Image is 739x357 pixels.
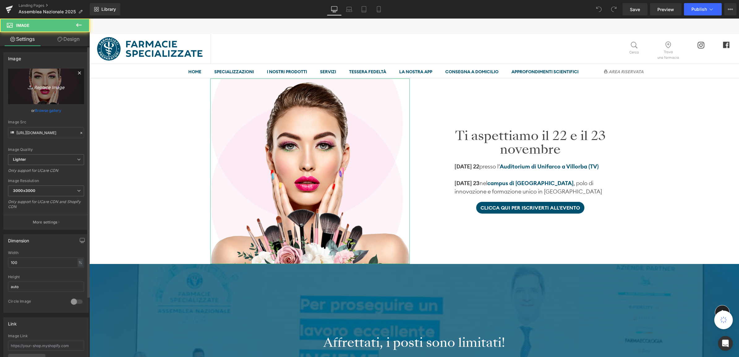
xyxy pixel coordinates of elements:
[505,47,554,59] a: AREA RISERVATA
[630,6,640,13] span: Save
[8,107,84,114] div: or
[21,83,71,90] i: Replace Image
[8,318,17,326] div: Link
[8,341,84,351] input: https://your-shop.myshopify.com
[8,257,84,268] input: auto
[8,53,21,61] div: Image
[593,3,605,15] button: Undo
[8,120,84,124] div: Image Src
[327,3,342,15] a: Desktop
[365,160,517,177] p: nel , polo di innovazione e formazione unico in [GEOGRAPHIC_DATA]
[353,46,412,61] a: CONSEGNA A DOMICILIO
[8,299,65,305] div: Circle Image
[35,105,61,116] a: Browse gallery
[8,199,84,213] div: Only support for UCare CDN and Shopify CDN
[568,23,590,30] a: Trovauna farmacia
[4,215,88,229] button: More settings
[718,336,733,351] div: Open Intercom Messenger
[371,3,386,15] a: Mobile
[8,251,84,255] div: Width
[144,317,506,331] h2: Affrettati, i posti sono limitati!
[46,32,91,46] a: Design
[307,46,346,61] a: La nostra App
[16,23,29,28] span: Image
[365,161,390,168] strong: [DATE] 23
[8,147,84,152] div: Image Quality
[90,3,120,15] a: New Library
[8,168,84,177] div: Only support for UCare CDN
[365,144,390,151] strong: [DATE] 22
[8,334,84,338] div: Image Link
[96,46,115,61] a: Home
[19,9,76,14] span: Assemblea Nazionale 2025
[419,46,492,61] a: Approfondimenti scientifici
[122,46,168,61] a: Specializzazioni
[724,3,737,15] button: More
[8,179,84,183] div: Image Resolution
[568,31,590,42] span: Trova una farmacia
[684,3,722,15] button: Publish
[8,235,29,243] div: Dimension
[78,258,83,267] div: %
[96,45,554,59] ul: primary
[13,157,26,162] b: Lighter
[540,23,549,30] a: Cerca
[353,110,529,138] h1: Ti aspettiamo il 22 e il 23 novembre
[174,46,221,61] a: I Nostri Prodotti
[8,282,84,292] input: auto
[257,46,300,61] a: TESSERA FEDELTÀ
[342,3,357,15] a: Laptop
[19,3,90,8] a: Landing Pages
[357,3,371,15] a: Tablet
[8,275,84,279] div: Height
[398,161,484,168] a: campus di [GEOGRAPHIC_DATA]
[410,144,509,151] a: Auditorium di Unifarco a Villorba (TV)
[8,127,84,138] input: Link
[608,3,620,15] button: Redo
[387,183,495,195] a: CLICCA QUI PER ISCRIVERTI ALL'EVENTO
[33,219,58,225] p: More settings
[519,50,554,56] em: AREA RISERVATA
[228,46,250,61] a: Servizi
[13,188,35,193] b: 3000x3000
[365,144,517,152] p: presso l’
[691,7,707,12] span: Publish
[515,51,518,55] img: lock_icon_small.png
[650,3,681,15] a: Preview
[657,6,674,13] span: Preview
[101,6,116,12] span: Library
[391,185,491,193] span: CLICCA QUI PER ISCRIVERTI ALL'EVENTO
